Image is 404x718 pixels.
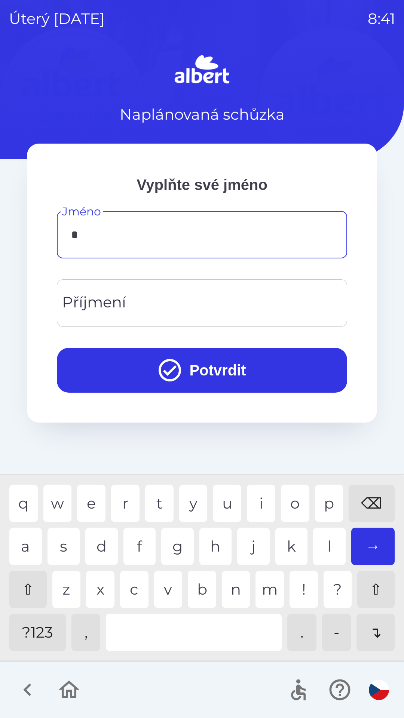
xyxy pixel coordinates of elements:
[57,174,347,196] p: Vyplňte své jméno
[120,103,285,126] p: Naplánovaná schůzka
[9,7,105,30] p: úterý [DATE]
[57,348,347,393] button: Potvrdit
[62,203,101,220] label: Jméno
[369,680,389,700] img: cs flag
[27,52,377,88] img: Logo
[368,7,395,30] p: 8:41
